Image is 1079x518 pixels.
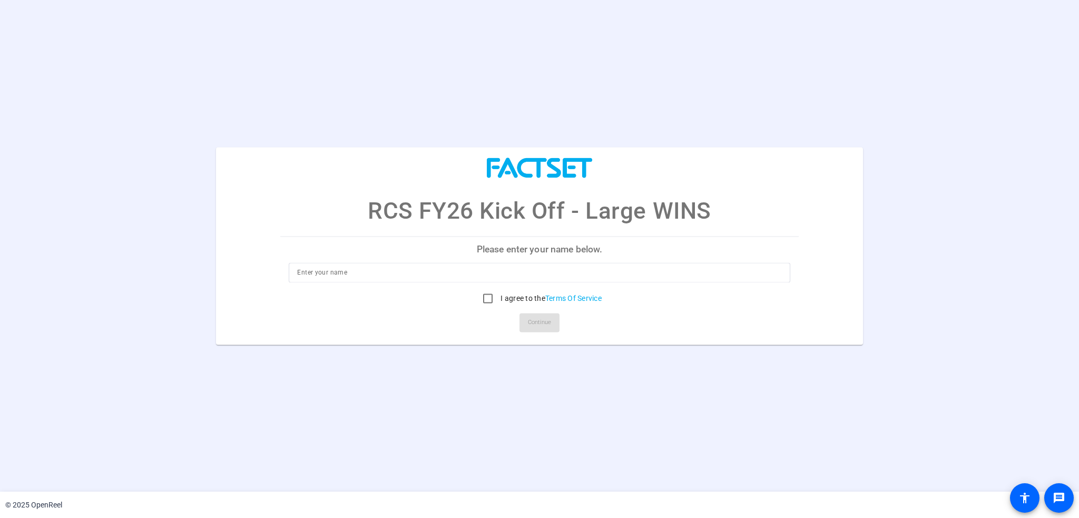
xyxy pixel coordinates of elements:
[5,500,62,511] div: © 2025 OpenReel
[280,237,798,262] p: Please enter your name below.
[368,194,711,229] p: RCS FY26 Kick Off - Large WINS
[498,293,602,304] label: I agree to the
[1018,492,1031,504] mat-icon: accessibility
[545,294,602,302] a: Terms Of Service
[1053,492,1065,504] mat-icon: message
[487,158,592,178] img: company-logo
[297,266,781,279] input: Enter your name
